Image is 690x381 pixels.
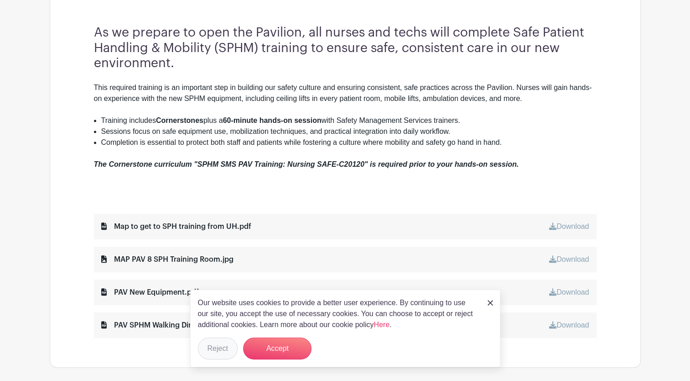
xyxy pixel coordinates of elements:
[101,137,597,148] li: Completion is essential to protect both staff and patients while fostering a culture where mobili...
[94,160,519,168] em: The Cornerstone curriculum "SPHM SMS PAV Training: Nursing SAFE-C20120" is required prior to your...
[549,255,589,263] a: Download
[101,126,597,137] li: Sessions focus on safe equipment use, mobilization techniques, and practical integration into dai...
[223,116,322,124] strong: 60-minute hands-on session
[94,25,597,71] h3: As we prepare to open the Pavilion, all nurses and techs will complete Safe Patient Handling & Mo...
[374,321,390,328] a: Here
[156,116,203,124] strong: Cornerstones
[101,254,233,265] div: MAP PAV 8 SPH Training Room.jpg
[488,300,493,306] img: close_button-5f87c8562297e5c2d7936805f587ecaba9071eb48480494691a3f1689db116b3.svg
[94,82,597,115] div: This required training is an important step in building our safety culture and ensuring consisten...
[101,221,251,232] div: Map to get to SPH training from UH.pdf
[549,222,589,230] a: Download
[243,338,311,360] button: Accept
[549,288,589,296] a: Download
[101,287,199,298] div: PAV New Equipment.pdf
[198,338,238,360] button: Reject
[101,320,263,331] div: PAV SPHM Walking Directions - Written.pdf
[549,321,589,329] a: Download
[101,115,597,126] li: Training includes plus a with Safety Management Services trainers.
[198,297,478,330] p: Our website uses cookies to provide a better user experience. By continuing to use our site, you ...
